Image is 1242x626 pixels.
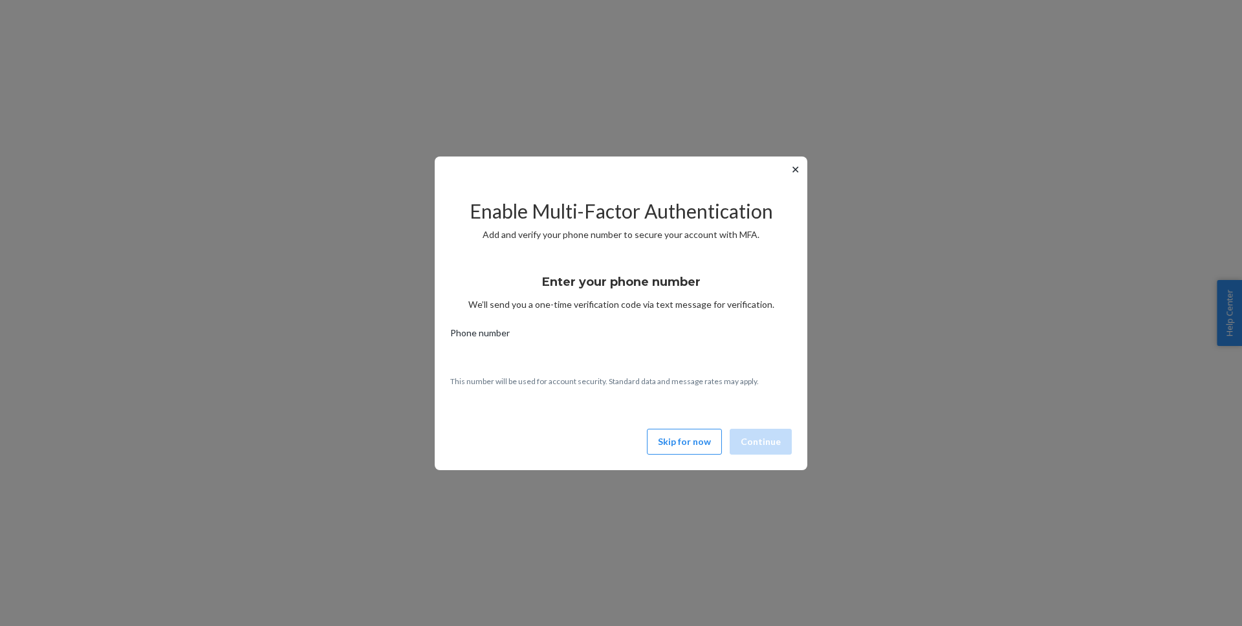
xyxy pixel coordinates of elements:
p: Add and verify your phone number to secure your account with MFA. [450,228,792,241]
p: This number will be used for account security. Standard data and message rates may apply. [450,376,792,387]
h3: Enter your phone number [542,274,701,290]
div: We’ll send you a one-time verification code via text message for verification. [450,263,792,311]
span: Phone number [450,327,510,345]
button: Continue [730,429,792,455]
button: ✕ [789,162,802,177]
button: Skip for now [647,429,722,455]
h2: Enable Multi-Factor Authentication [450,200,792,222]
